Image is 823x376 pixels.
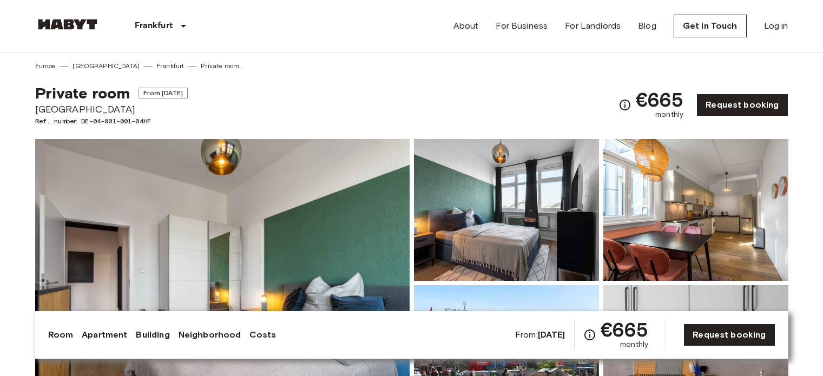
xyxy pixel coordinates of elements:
[73,61,140,71] a: [GEOGRAPHIC_DATA]
[453,19,479,32] a: About
[35,102,188,116] span: [GEOGRAPHIC_DATA]
[139,88,188,98] span: From [DATE]
[82,328,127,341] a: Apartment
[638,19,656,32] a: Blog
[35,116,188,126] span: Ref. number DE-04-001-001-04HF
[696,94,788,116] a: Request booking
[136,328,169,341] a: Building
[48,328,74,341] a: Room
[683,324,775,346] a: Request booking
[636,90,684,109] span: €665
[414,139,599,281] img: Picture of unit DE-04-001-001-04HF
[618,98,631,111] svg: Check cost overview for full price breakdown. Please note that discounts apply to new joiners onl...
[655,109,683,120] span: monthly
[179,328,241,341] a: Neighborhood
[603,139,788,281] img: Picture of unit DE-04-001-001-04HF
[565,19,621,32] a: For Landlords
[156,61,184,71] a: Frankfurt
[35,61,56,71] a: Europe
[538,329,565,340] b: [DATE]
[249,328,276,341] a: Costs
[201,61,239,71] a: Private room
[620,339,648,350] span: monthly
[583,328,596,341] svg: Check cost overview for full price breakdown. Please note that discounts apply to new joiners onl...
[135,19,173,32] p: Frankfurt
[601,320,649,339] span: €665
[35,19,100,30] img: Habyt
[764,19,788,32] a: Log in
[515,329,565,341] span: From:
[496,19,548,32] a: For Business
[35,84,130,102] span: Private room
[674,15,747,37] a: Get in Touch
